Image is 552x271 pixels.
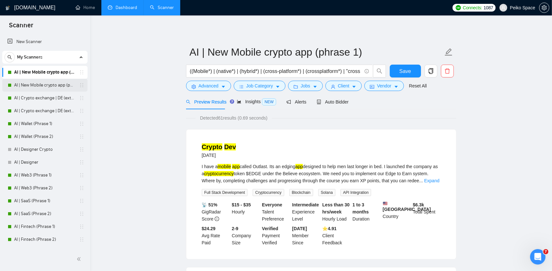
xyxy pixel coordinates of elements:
[313,84,317,89] span: caret-down
[261,225,291,246] div: Payment Verified
[202,163,441,184] div: I have a called Outlast. Its an edging designed to help men last longer in bed. I launched the co...
[202,202,218,207] b: 📡 51%
[14,79,75,92] a: AI | New Mobile crypto app (phrase 2)
[323,226,337,231] b: ⭐️ 4.91
[14,246,75,259] a: AI | Marketplace (Phrase 1)
[108,5,137,10] a: dashboardDashboard
[5,3,10,13] img: logo
[14,104,75,117] a: AI | Crypto exchange | DE (extended) Phrase 2
[232,226,238,231] b: 2-9
[201,225,231,246] div: Avg Rate Paid
[79,198,84,203] span: holder
[425,68,437,74] span: copy
[14,194,75,207] a: AI | SaaS (Phrase 1)
[377,82,391,89] span: Vendor
[79,95,84,101] span: holder
[218,164,231,169] mark: mobile
[394,84,398,89] span: caret-down
[79,134,84,139] span: holder
[370,84,374,89] span: idcard
[14,66,75,79] a: AI | New Mobile crypto app (phrase 1)
[202,143,236,150] a: Crypto Dev
[79,70,84,75] span: holder
[317,99,349,104] span: Auto Bidder
[202,189,248,196] span: Full Stack Development
[221,84,226,89] span: caret-down
[318,189,335,196] span: Solana
[276,84,280,89] span: caret-down
[232,164,239,169] mark: app
[202,143,222,150] mark: Crypto
[289,189,313,196] span: Blockchain
[364,81,404,91] button: idcardVendorcaret-down
[381,201,412,222] div: Country
[76,5,95,10] a: homeHome
[291,225,321,246] div: Member Since
[14,182,75,194] a: AI | Web3 (Phrase 2)
[294,84,298,89] span: folder
[425,65,437,77] button: copy
[246,82,273,89] span: Job Category
[295,164,303,169] mark: app
[17,51,42,64] span: My Scanners
[419,178,423,183] span: ...
[230,201,261,222] div: Hourly
[215,217,219,221] span: info-circle
[150,5,174,10] a: searchScanner
[79,108,84,113] span: holder
[262,98,276,105] span: NEW
[501,5,506,10] span: user
[456,5,461,10] img: upwork-logo.png
[539,3,549,13] button: setting
[14,169,75,182] a: AI | Web3 (Phrase 1)
[79,185,84,191] span: holder
[383,201,431,212] b: [GEOGRAPHIC_DATA]
[463,4,482,11] span: Connects:
[261,201,291,222] div: Talent Preference
[5,52,15,62] button: search
[79,237,84,242] span: holder
[14,117,75,130] a: AI | Wallet (Phrase 1)
[441,65,454,77] button: delete
[237,99,276,104] span: Insights
[79,121,84,126] span: holder
[229,99,235,104] div: Tooltip anchor
[79,160,84,165] span: holder
[413,202,424,207] b: $ 6.3k
[317,100,321,104] span: robot
[352,202,369,214] b: 1 to 3 months
[79,211,84,216] span: holder
[301,82,310,89] span: Jobs
[253,189,284,196] span: Cryptocurrency
[239,84,244,89] span: bars
[14,143,75,156] a: AI | Designer Crypto
[232,202,251,207] b: $15 - $35
[323,202,350,214] b: Less than 30 hrs/week
[539,5,549,10] a: setting
[262,202,282,207] b: Everyone
[399,67,411,75] span: Save
[230,225,261,246] div: Company Size
[383,201,388,206] img: 🇺🇸
[291,201,321,222] div: Experience Level
[373,68,386,74] span: search
[186,81,231,91] button: settingAdvancedcaret-down
[288,81,323,91] button: folderJobscaret-down
[204,171,234,176] mark: cryptocurrency
[286,99,306,104] span: Alerts
[199,82,219,89] span: Advanced
[190,67,362,75] input: Search Freelance Jobs...
[77,256,83,262] span: double-left
[14,92,75,104] a: AI | Crypto exchange | DE (extended) Phrase 1
[338,82,350,89] span: Client
[79,83,84,88] span: holder
[234,81,285,91] button: barsJob Categorycaret-down
[409,82,427,89] a: Reset All
[341,189,371,196] span: API Integration
[14,130,75,143] a: AI | Wallet (Phrase 2)
[237,99,241,104] span: area-chart
[14,233,75,246] a: AI | Fintech (Phrase 2)
[186,99,227,104] span: Preview Results
[331,84,335,89] span: user
[14,207,75,220] a: AI | SaaS (Phrase 2)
